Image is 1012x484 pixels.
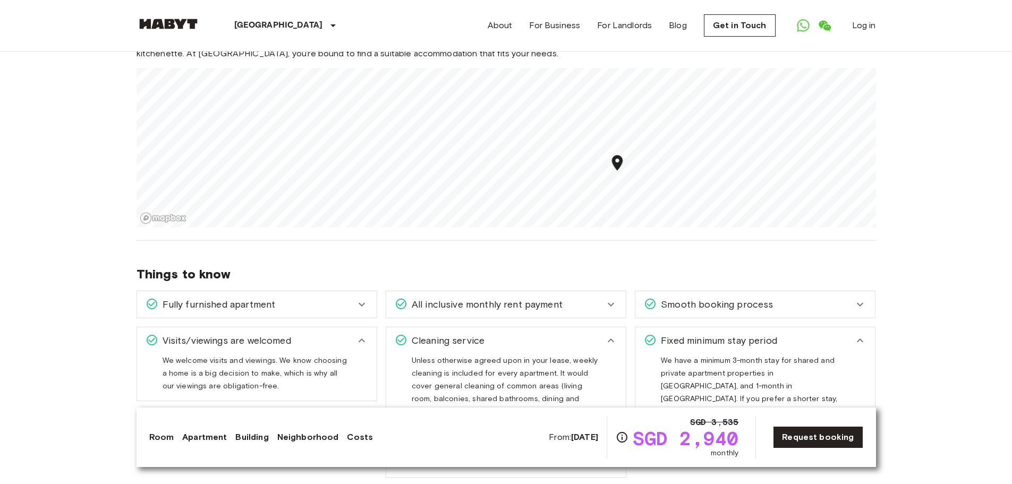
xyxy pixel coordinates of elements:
a: Blog [669,19,687,32]
div: Smooth booking process [635,291,875,318]
a: Request booking [773,426,863,448]
b: [DATE] [571,432,598,442]
span: SGD 2,940 [633,429,738,448]
span: Smooth booking process [657,298,773,311]
span: Unless otherwise agreed upon in your lease, weekly cleaning is included for every apartment. It w... [412,356,598,475]
a: Open WeChat [814,15,835,36]
p: [GEOGRAPHIC_DATA] [234,19,323,32]
a: Open WhatsApp [793,15,814,36]
div: Cleaning service [386,327,626,354]
img: Habyt [137,19,200,29]
a: Costs [347,431,373,444]
span: We welcome visits and viewings. We know choosing a home is a big decision to make, which is why a... [163,356,347,399]
a: Mapbox logo [140,212,186,224]
span: Things to know [137,266,876,282]
a: For Business [529,19,580,32]
a: About [488,19,513,32]
canvas: Map [137,68,876,227]
div: Map marker [608,154,626,175]
a: For Landlords [597,19,652,32]
span: From: [549,431,598,443]
a: Log in [852,19,876,32]
span: monthly [711,448,738,458]
div: Visits/viewings are welcomed [137,327,377,354]
a: Apartment [182,431,227,444]
div: Fully furnished apartment [137,291,377,318]
svg: Check cost overview for full price breakdown. Please note that discounts apply to new joiners onl... [616,431,628,444]
div: All inclusive monthly rent payment [386,291,626,318]
a: Room [149,431,174,444]
span: We have a minimum 3-month stay for shared and private apartment properties in [GEOGRAPHIC_DATA], ... [661,356,840,450]
span: SGD 3,535 [690,416,738,429]
a: Building [235,431,268,444]
span: All inclusive monthly rent payment [407,298,563,311]
span: Fixed minimum stay period [657,334,777,347]
div: Fixed minimum stay period [635,327,875,354]
span: Visits/viewings are welcomed [158,334,291,347]
a: Get in Touch [704,14,776,37]
span: Fully furnished apartment [158,298,276,311]
a: Neighborhood [277,431,339,444]
span: Cleaning service [407,334,484,347]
